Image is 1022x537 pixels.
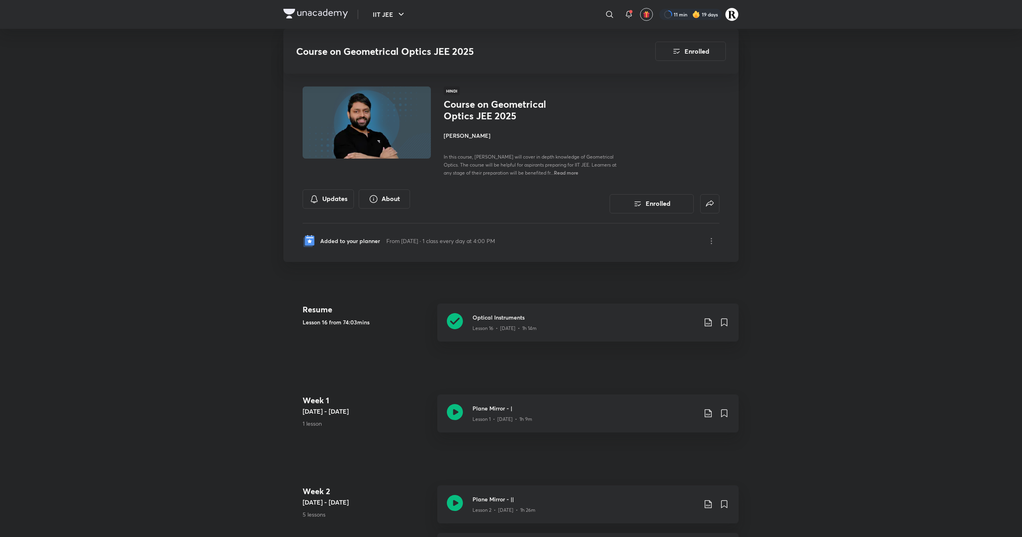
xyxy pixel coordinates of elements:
h3: Plane Mirror - || [473,495,697,503]
p: Lesson 16 • [DATE] • 1h 14m [473,325,537,332]
a: Plane Mirror - ||Lesson 2 • [DATE] • 1h 26m [437,485,739,533]
button: About [359,189,410,209]
img: Thumbnail [301,86,432,159]
span: Read more [554,169,578,176]
button: false [700,194,719,213]
p: From [DATE] · 1 class every day at 4:00 PM [386,237,495,245]
span: In this course, [PERSON_NAME] will cover in depth knowledge of Geometrical Optics. The course wil... [444,154,616,176]
h5: [DATE] - [DATE] [303,406,431,416]
h4: [PERSON_NAME] [444,131,623,140]
p: 1 lesson [303,419,431,428]
button: IIT JEE [368,6,411,22]
h4: Week 2 [303,485,431,497]
img: streak [692,10,700,18]
p: Lesson 1 • [DATE] • 1h 9m [473,416,532,423]
img: Rakhi Sharma [725,8,739,21]
h3: Course on Geometrical Optics JEE 2025 [296,46,610,57]
a: Optical InstrumentsLesson 16 • [DATE] • 1h 14m [437,304,739,351]
button: Enrolled [655,42,726,61]
h3: Optical Instruments [473,313,697,322]
a: Plane Mirror - |Lesson 1 • [DATE] • 1h 9m [437,394,739,442]
p: Lesson 2 • [DATE] • 1h 26m [473,507,535,514]
h3: Plane Mirror - | [473,404,697,412]
h4: Week 1 [303,394,431,406]
button: avatar [640,8,653,21]
span: Hindi [444,86,460,95]
h4: Resume [303,304,431,316]
p: 5 lessons [303,510,431,519]
h1: Course on Geometrical Optics JEE 2025 [444,99,575,122]
button: Updates [303,189,354,209]
p: Added to your planner [320,237,380,245]
img: Company Logo [283,9,348,18]
h5: [DATE] - [DATE] [303,497,431,507]
h5: Lesson 16 from 74:03mins [303,318,431,326]
button: Enrolled [610,194,694,213]
img: avatar [643,11,650,18]
a: Company Logo [283,9,348,20]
